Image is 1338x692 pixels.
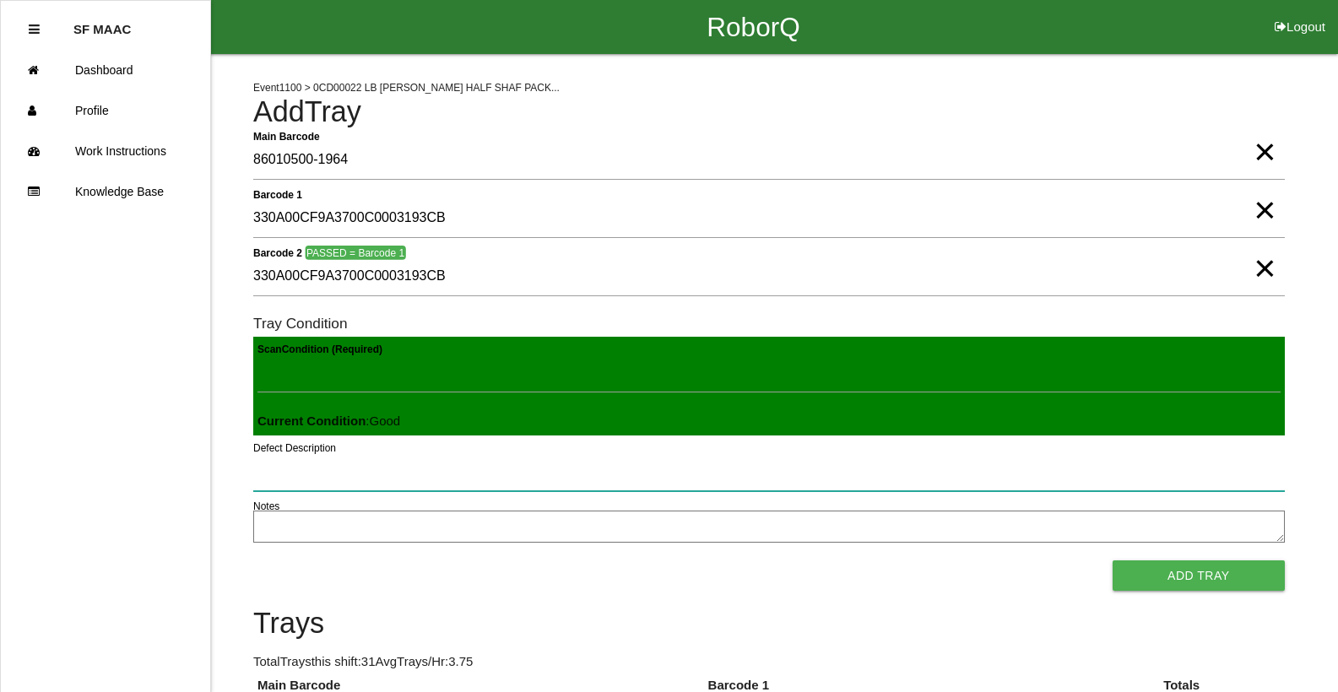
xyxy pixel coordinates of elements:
span: Clear Input [1254,118,1276,152]
b: Scan Condition (Required) [257,343,382,355]
b: Barcode 2 [253,246,302,258]
h4: Trays [253,608,1285,640]
h4: Add Tray [253,96,1285,128]
a: Profile [1,90,210,131]
p: SF MAAC [73,9,131,36]
a: Dashboard [1,50,210,90]
label: Defect Description [253,441,336,456]
span: Clear Input [1254,235,1276,268]
a: Work Instructions [1,131,210,171]
b: Main Barcode [253,130,320,142]
span: : Good [257,414,400,428]
span: Event 1100 > 0CD00022 LB [PERSON_NAME] HALF SHAF PACK... [253,82,560,94]
input: Required [253,141,1285,180]
span: PASSED = Barcode 1 [305,246,405,260]
b: Current Condition [257,414,366,428]
b: Barcode 1 [253,188,302,200]
a: Knowledge Base [1,171,210,212]
div: Close [29,9,40,50]
span: Clear Input [1254,176,1276,210]
p: Total Trays this shift: 31 Avg Trays /Hr: 3.75 [253,652,1285,672]
label: Notes [253,499,279,514]
button: Add Tray [1113,560,1285,591]
h6: Tray Condition [253,316,1285,332]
